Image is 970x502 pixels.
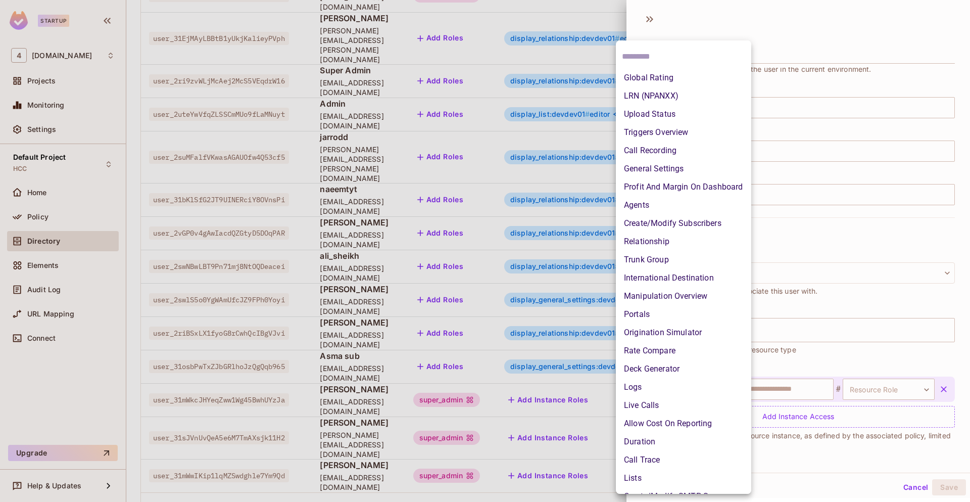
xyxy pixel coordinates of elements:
li: General Settings [616,160,751,178]
li: Relationship [616,233,751,251]
li: Allow Cost On Reporting [616,415,751,433]
li: Trunk Group [616,251,751,269]
li: Portals [616,305,751,324]
li: Create/Modify Subscribers [616,214,751,233]
li: Call Recording [616,142,751,160]
li: Rate Compare [616,342,751,360]
li: Origination Simulator [616,324,751,342]
li: Manipulation Overview [616,287,751,305]
li: Profit And Margin On Dashboard [616,178,751,196]
li: Lists [616,469,751,487]
li: Upload Status [616,105,751,123]
li: Duration [616,433,751,451]
li: Logs [616,378,751,396]
li: Triggers Overview [616,123,751,142]
li: Global Rating [616,69,751,87]
li: LRN (NPANXX) [616,87,751,105]
li: Live Calls [616,396,751,415]
li: Call Trace [616,451,751,469]
li: Deck Generator [616,360,751,378]
li: International Destination [616,269,751,287]
li: Agents [616,196,751,214]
